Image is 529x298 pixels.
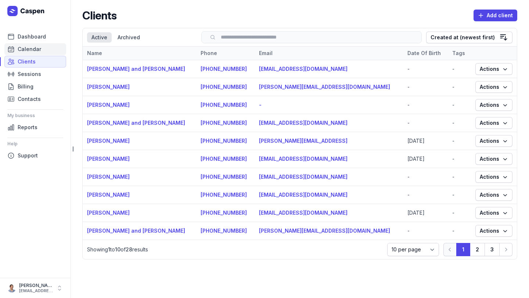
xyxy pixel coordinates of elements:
[475,117,512,129] button: Actions
[475,99,512,111] button: Actions
[18,70,41,79] span: Sessions
[480,83,508,91] span: Actions
[475,135,512,147] button: Actions
[403,186,448,204] td: -
[259,174,348,180] a: [EMAIL_ADDRESS][DOMAIN_NAME]
[19,288,53,294] div: [EMAIL_ADDRESS][DOMAIN_NAME]
[452,65,467,73] div: -
[201,120,247,126] a: [PHONE_NUMBER]
[475,63,512,75] button: Actions
[403,47,448,60] th: Date Of Birth
[18,32,46,41] span: Dashboard
[403,132,448,150] td: [DATE]
[452,227,467,235] div: -
[259,210,348,216] a: [EMAIL_ADDRESS][DOMAIN_NAME]
[201,102,247,108] a: [PHONE_NUMBER]
[403,168,448,186] td: -
[403,150,448,168] td: [DATE]
[452,209,467,217] div: -
[201,138,247,144] a: [PHONE_NUMBER]
[480,137,508,145] span: Actions
[255,47,403,60] th: Email
[87,138,130,144] a: [PERSON_NAME]
[259,84,390,90] a: [PERSON_NAME][EMAIL_ADDRESS][DOMAIN_NAME]
[201,66,247,72] a: [PHONE_NUMBER]
[18,57,36,66] span: Clients
[19,283,53,288] div: [PERSON_NAME]
[87,32,112,43] div: Active
[452,173,467,181] div: -
[403,60,448,78] td: -
[87,192,130,198] a: [PERSON_NAME]
[126,246,132,252] span: 28
[474,10,517,21] button: Add client
[452,155,467,163] div: -
[259,138,348,144] a: [PERSON_NAME][EMAIL_ADDRESS]
[403,78,448,96] td: -
[201,192,247,198] a: [PHONE_NUMBER]
[475,81,512,93] button: Actions
[259,156,348,162] a: [EMAIL_ADDRESS][DOMAIN_NAME]
[443,243,512,256] nav: Pagination
[480,119,508,127] span: Actions
[201,228,247,234] a: [PHONE_NUMBER]
[18,151,38,160] span: Support
[480,155,508,163] span: Actions
[475,207,512,219] button: Actions
[201,174,247,180] a: [PHONE_NUMBER]
[115,246,120,252] span: 10
[108,246,110,252] span: 1
[475,171,512,183] button: Actions
[448,47,471,60] th: Tags
[259,102,262,108] a: -
[452,83,467,91] div: -
[7,284,16,292] img: User profile image
[18,123,37,132] span: Reports
[470,243,485,256] button: 2
[87,102,130,108] a: [PERSON_NAME]
[259,192,348,198] a: [EMAIL_ADDRESS][DOMAIN_NAME]
[403,204,448,222] td: [DATE]
[201,84,247,90] a: [PHONE_NUMBER]
[426,32,512,43] button: Created at (newest first)
[480,190,508,199] span: Actions
[475,153,512,165] button: Actions
[403,114,448,132] td: -
[87,228,185,234] a: [PERSON_NAME] and [PERSON_NAME]
[201,210,247,216] a: [PHONE_NUMBER]
[82,9,116,22] h2: Clients
[475,189,512,201] button: Actions
[18,82,33,91] span: Billing
[456,243,470,256] button: 1
[87,120,185,126] a: [PERSON_NAME] and [PERSON_NAME]
[452,191,467,199] div: -
[452,119,467,127] div: -
[480,101,508,109] span: Actions
[480,65,508,73] span: Actions
[259,66,348,72] a: [EMAIL_ADDRESS][DOMAIN_NAME]
[87,32,197,43] nav: Tabs
[485,243,500,256] button: 3
[259,228,390,234] a: [PERSON_NAME][EMAIL_ADDRESS][DOMAIN_NAME]
[480,226,508,235] span: Actions
[431,33,495,42] div: Created at (newest first)
[87,84,130,90] a: [PERSON_NAME]
[7,110,63,121] div: My business
[403,222,448,240] td: -
[478,11,513,20] span: Add client
[259,120,348,126] a: [EMAIL_ADDRESS][DOMAIN_NAME]
[87,246,383,253] p: Showing to of results
[475,225,512,237] button: Actions
[196,47,255,60] th: Phone
[480,172,508,181] span: Actions
[452,137,467,145] div: -
[452,101,467,109] div: -
[113,32,144,43] div: Archived
[480,208,508,217] span: Actions
[18,45,41,54] span: Calendar
[87,210,130,216] a: [PERSON_NAME]
[83,47,196,60] th: Name
[87,174,130,180] a: [PERSON_NAME]
[201,156,247,162] a: [PHONE_NUMBER]
[403,96,448,114] td: -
